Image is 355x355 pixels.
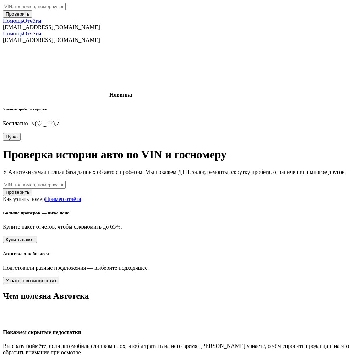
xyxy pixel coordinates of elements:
button: Купить пакет [3,236,37,243]
a: Как узнать номер [3,196,45,202]
h5: Автотека для бизнеса [3,251,352,257]
a: Помощь [3,18,23,24]
div: [EMAIL_ADDRESS][DOMAIN_NAME] [3,24,352,31]
p: Подготовили разные предложения — выберите подходящее. [3,265,352,271]
button: Узнать о возможностях [3,277,59,284]
button: Проверить [3,189,32,196]
h2: Чем полезна Автотека [3,291,352,301]
span: Проверить [6,190,29,195]
a: Отчёты [23,18,41,24]
button: Проверить [3,10,32,18]
div: [EMAIL_ADDRESS][DOMAIN_NAME] [3,37,352,43]
h1: Проверка истории авто по VIN и госномеру [3,148,352,161]
span: Узнать о возможностях [6,278,56,283]
span: Проверить [6,11,29,17]
a: Помощь [3,31,23,37]
span: Ну‑ка [6,134,18,140]
input: VIN, госномер, номер кузова [3,181,66,189]
h5: Больше проверок — ниже цена [3,210,352,216]
h6: Узнайте пробег и скрутки [3,107,352,111]
p: Купите пакет отчётов, чтобы сэкономить до 65%. [3,224,352,230]
a: Пример отчёта [45,196,81,202]
h4: Покажем скрытые недостатки [3,329,352,335]
input: VIN, госномер, номер кузова [3,3,66,10]
strong: Новинка [109,92,132,98]
a: Отчёты [23,31,41,37]
p: Бесплатно ヽ(♡‿♡)ノ [3,120,352,127]
span: Купить пакет [6,237,34,242]
p: У Автотеки самая полная база данных об авто с пробегом. Мы покажем ДТП, залог, ремонты, скрутку п... [3,169,352,175]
